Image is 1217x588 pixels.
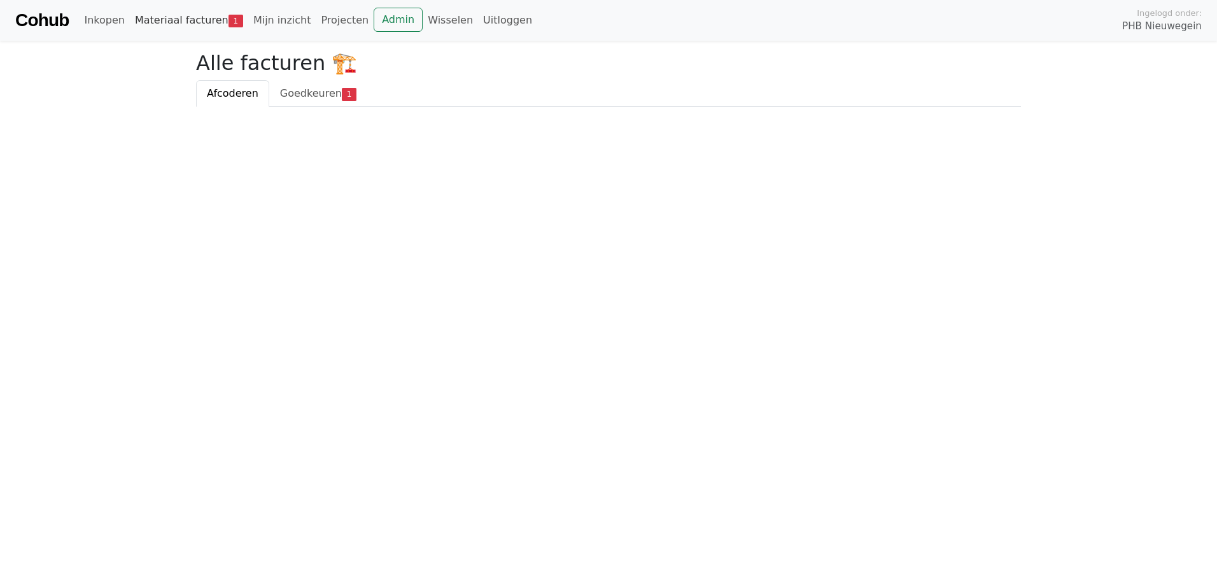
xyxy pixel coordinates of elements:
span: PHB Nieuwegein [1122,19,1202,34]
span: Afcoderen [207,87,258,99]
span: Goedkeuren [280,87,342,99]
span: 1 [229,15,243,27]
a: Mijn inzicht [248,8,316,33]
a: Afcoderen [196,80,269,107]
h2: Alle facturen 🏗️ [196,51,1021,75]
a: Admin [374,8,423,32]
a: Goedkeuren1 [269,80,367,107]
a: Materiaal facturen1 [130,8,248,33]
span: 1 [342,88,356,101]
a: Cohub [15,5,69,36]
span: Ingelogd onder: [1137,7,1202,19]
a: Uitloggen [478,8,537,33]
a: Wisselen [423,8,478,33]
a: Projecten [316,8,374,33]
a: Inkopen [79,8,129,33]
